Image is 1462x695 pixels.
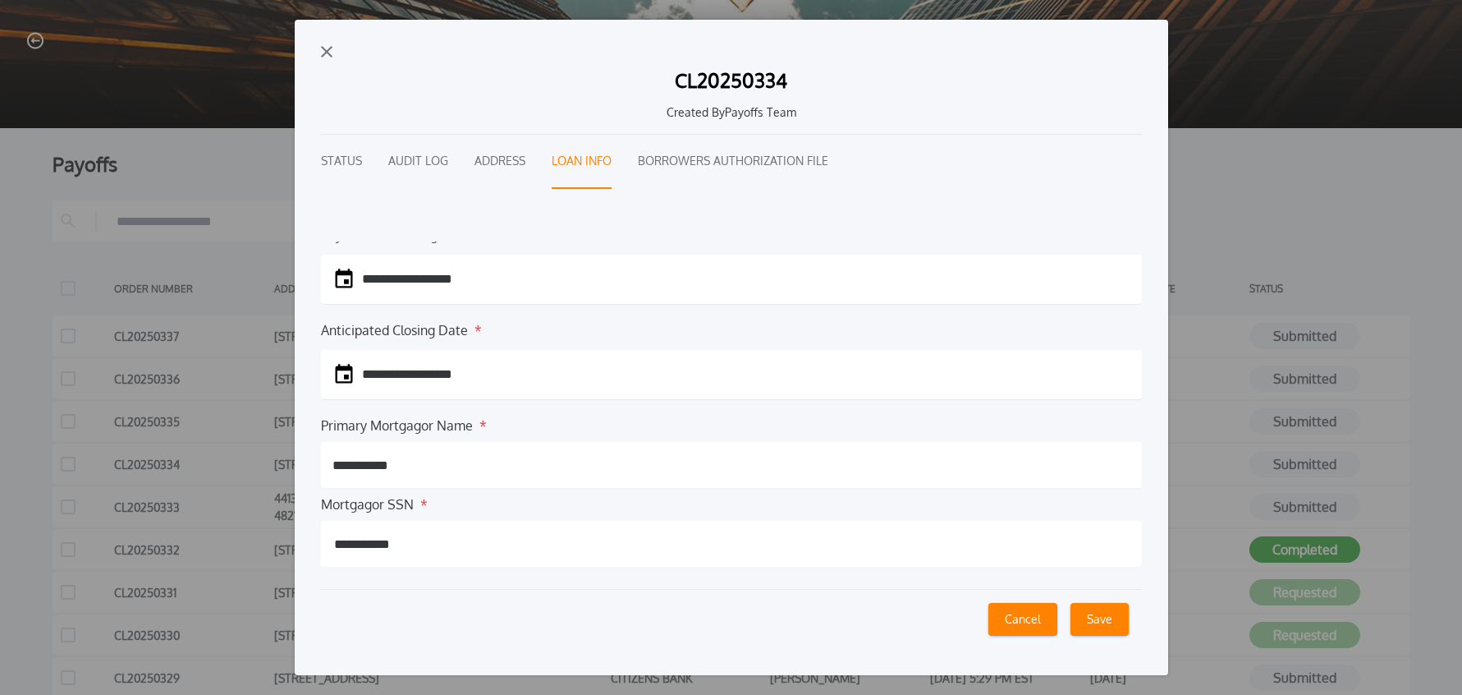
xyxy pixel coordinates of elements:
button: Loan Info [552,135,612,189]
label: Primary Mortgagor Name [321,416,473,429]
button: Cancel [988,603,1057,636]
button: Address [474,135,525,189]
button: Status [321,135,362,189]
button: Borrowers Authorization File [638,135,828,189]
h1: Created By Payoffs Team [334,104,1129,121]
button: Audit Log [388,135,448,189]
img: exit-icon [321,46,332,58]
button: exit-iconCL20250334Created ByPayoffs TeamStatusAudit LogAddressLoan InfoBorrowers Authorization F... [295,20,1168,674]
label: Anticipated Closing Date [321,320,468,340]
label: Mortgagor SSN [321,495,414,508]
h1: CL20250334 [675,71,787,90]
button: Save [1070,603,1129,636]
